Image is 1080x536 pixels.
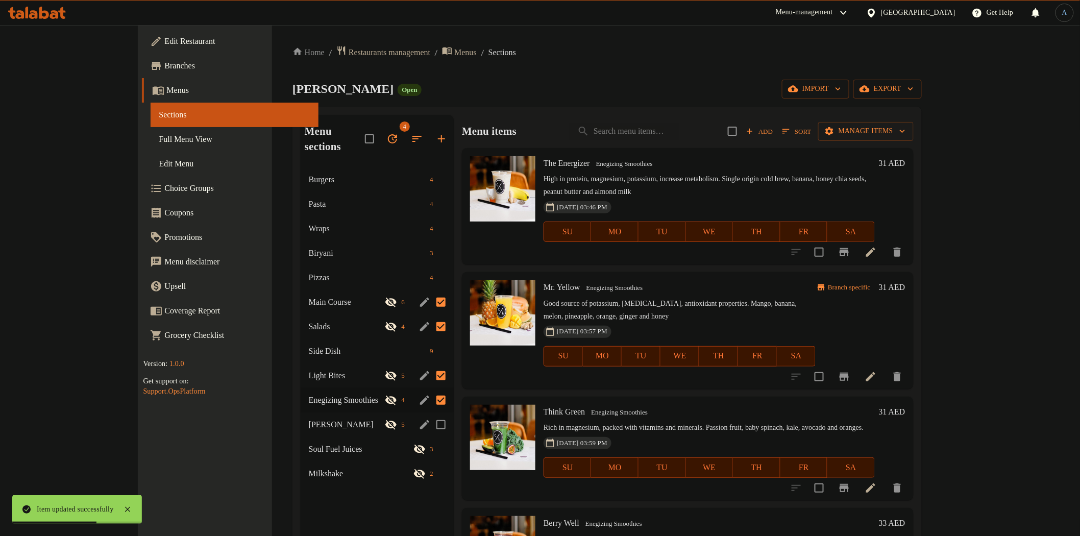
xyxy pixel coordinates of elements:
span: Select to update [808,366,830,387]
span: Choice Groups [164,182,310,194]
input: search [569,123,679,140]
span: TU [626,349,656,363]
span: Branches [164,60,310,72]
svg: Inactive section [385,321,397,333]
div: Item updated successfully [37,504,113,515]
span: FR [742,349,773,363]
button: delete [885,476,910,500]
span: Select all sections [359,128,380,150]
nav: Menu sections [301,163,454,490]
button: export [853,80,922,99]
span: Bulk update [380,127,405,151]
span: Grocery Checklist [164,329,310,342]
div: Wraps4 [301,216,454,241]
span: Pasta [309,198,426,210]
div: Soul Fuel Juices3 [301,437,454,461]
span: [DATE] 03:46 PM [553,203,611,212]
span: Light Bites [309,370,385,382]
span: Pizzas [309,272,426,284]
a: Full Menu View [151,127,318,152]
button: MO [591,457,639,478]
a: Branches [142,54,318,78]
button: WE [686,222,733,242]
span: SA [781,349,812,363]
button: FR [780,222,828,242]
div: items [397,296,409,308]
div: items [426,174,437,186]
span: Coverage Report [164,305,310,317]
span: Wraps [309,223,426,235]
div: items [426,223,437,235]
span: Sections [159,109,310,121]
button: delete [885,240,910,264]
div: Main Course6edit [301,290,454,314]
a: Promotions [142,225,318,250]
span: 1.0.0 [169,360,184,368]
div: Biryani3 [301,241,454,265]
span: [DATE] 03:59 PM [553,438,611,448]
span: 4 [397,322,409,332]
div: items [426,247,437,259]
button: edit [417,417,432,432]
span: TH [703,349,734,363]
button: FR [738,346,777,367]
div: Enegizing Smoothies [309,394,385,406]
span: 4 [426,175,437,185]
span: Side Dish [309,345,426,357]
span: Think Green [544,407,585,416]
button: FR [780,457,828,478]
span: Full Menu View [159,133,310,145]
span: TU [643,460,682,475]
div: items [426,272,437,284]
button: edit [417,393,432,408]
button: TH [699,346,738,367]
div: Salads4edit [301,314,454,339]
span: Promotions [164,231,310,243]
div: Salads [309,321,385,333]
span: Select to update [808,477,830,499]
div: items [397,370,409,382]
button: WE [686,457,733,478]
div: items [397,321,409,333]
span: Soul Fuel Juices [309,443,414,455]
span: Sections [488,46,516,59]
div: Enegizing Smoothies [581,518,646,530]
span: 4 [426,273,437,283]
svg: Inactive section [385,370,397,382]
button: MO [591,222,639,242]
span: A [1062,7,1067,18]
div: Biryani [309,247,426,259]
div: Menu-management [776,7,833,19]
button: MO [583,346,622,367]
span: Menus [454,46,477,59]
span: SU [548,349,579,363]
img: The Energizer [470,156,535,222]
span: Enegizing Smoothies [587,407,652,419]
button: Sort [780,124,814,139]
span: Upsell [164,280,310,293]
button: SU [544,346,583,367]
li: / [481,46,484,59]
svg: Inactive section [385,394,397,406]
button: Manage items [818,122,914,141]
span: FR [784,460,824,475]
span: [DATE] 03:57 PM [553,327,611,336]
div: items [426,198,437,210]
button: TH [733,457,780,478]
span: Milkshake [309,468,414,480]
span: Main Course [309,296,385,308]
span: 4 [400,121,410,132]
span: Select to update [808,241,830,263]
img: Mr. Yellow [470,280,535,346]
button: SU [544,457,591,478]
a: Menu disclaimer [142,250,318,274]
span: Edit Restaurant [164,35,310,47]
li: / [329,46,332,59]
button: TU [622,346,660,367]
span: WE [690,225,729,239]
